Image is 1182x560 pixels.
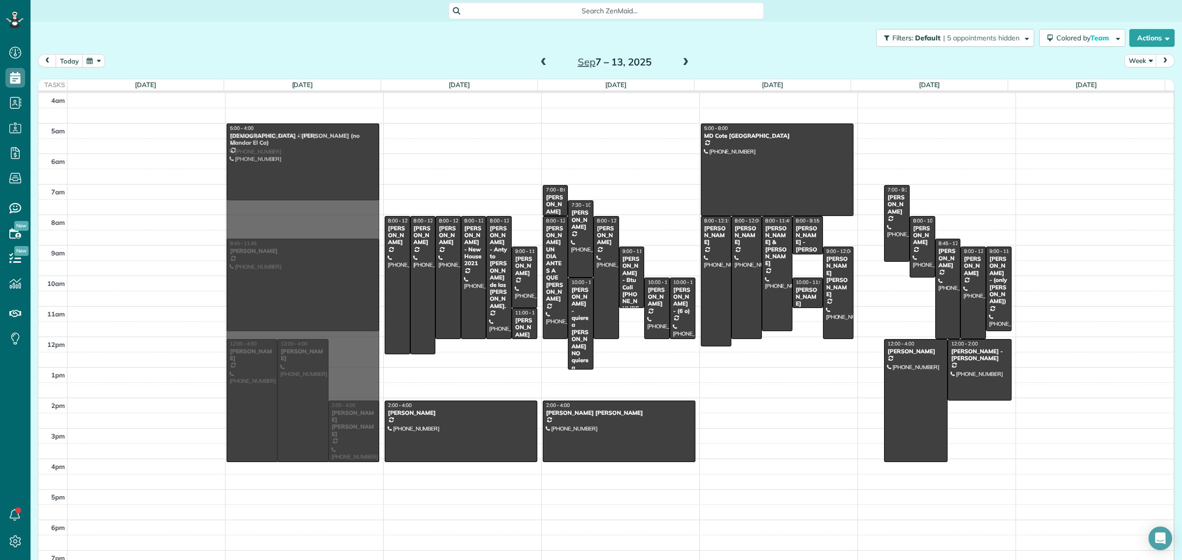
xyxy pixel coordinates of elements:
[943,33,1019,42] span: | 5 appointments hidden
[546,402,570,408] span: 2:00 - 4:00
[887,187,911,193] span: 7:00 - 9:30
[14,246,29,256] span: New
[515,310,545,316] span: 11:00 - 12:00
[51,432,65,440] span: 3pm
[876,29,1034,47] button: Filters: Default | 5 appointments hidden
[515,248,542,254] span: 9:00 - 11:00
[51,127,65,135] span: 5am
[571,286,591,393] div: [PERSON_NAME] - quiere a [PERSON_NAME] NO quiere a [PERSON_NAME]
[515,255,534,277] div: [PERSON_NAME]
[704,218,731,224] span: 8:00 - 12:15
[596,225,616,246] div: [PERSON_NAME]
[388,409,534,416] div: [PERSON_NAME]
[913,218,940,224] span: 8:00 - 10:00
[47,280,65,287] span: 10am
[989,255,1009,305] div: [PERSON_NAME] - (only [PERSON_NAME])
[673,279,703,285] span: 10:00 - 12:00
[673,286,692,315] div: [PERSON_NAME] - (6 o)
[939,240,965,247] span: 8:45 - 12:00
[887,348,945,355] div: [PERSON_NAME]
[388,218,415,224] span: 8:00 - 12:30
[623,248,649,254] span: 9:00 - 11:00
[230,125,254,131] span: 5:00 - 4:00
[51,402,65,409] span: 2pm
[704,125,728,131] span: 5:00 - 8:00
[490,218,516,224] span: 8:00 - 12:00
[51,188,65,196] span: 7am
[795,225,820,267] div: [PERSON_NAME] - [PERSON_NAME]
[515,317,534,367] div: [PERSON_NAME] - Key At The Office -- (3)o
[1156,54,1175,67] button: next
[578,56,595,68] span: Sep
[892,33,913,42] span: Filters:
[826,255,851,298] div: [PERSON_NAME] [PERSON_NAME]
[704,132,851,139] div: MD Cote [GEOGRAPHIC_DATA]
[546,187,570,193] span: 7:00 - 8:00
[571,202,598,208] span: 7:30 - 10:00
[735,218,761,224] span: 8:00 - 12:00
[464,225,484,267] div: [PERSON_NAME] - New House 2021
[38,54,57,67] button: prev
[951,348,1008,362] div: [PERSON_NAME] - [PERSON_NAME]
[47,310,65,318] span: 11am
[47,341,65,348] span: 12pm
[439,218,465,224] span: 8:00 - 12:00
[1039,29,1125,47] button: Colored byTeam
[388,225,407,246] div: [PERSON_NAME]
[919,81,940,89] a: [DATE]
[449,81,470,89] a: [DATE]
[887,194,907,215] div: [PERSON_NAME]
[51,371,65,379] span: 1pm
[597,218,624,224] span: 8:00 - 12:00
[571,279,598,285] span: 10:00 - 1:00
[571,209,591,230] div: [PERSON_NAME]
[648,279,677,285] span: 10:00 - 12:00
[51,463,65,470] span: 4pm
[964,248,990,254] span: 9:00 - 12:00
[1090,33,1111,42] span: Team
[734,225,759,246] div: [PERSON_NAME]
[938,248,958,269] div: [PERSON_NAME]
[546,218,573,224] span: 8:00 - 12:00
[14,221,29,231] span: New
[292,81,313,89] a: [DATE]
[1129,29,1175,47] button: Actions
[622,255,642,326] div: [PERSON_NAME] - Btu Call [PHONE_NUMBER] For Ca
[1124,54,1157,67] button: Week
[546,409,692,416] div: [PERSON_NAME] [PERSON_NAME]
[464,218,491,224] span: 8:00 - 12:00
[51,249,65,257] span: 9am
[989,248,1016,254] span: 9:00 - 11:45
[871,29,1034,47] a: Filters: Default | 5 appointments hidden
[51,157,65,165] span: 6am
[951,341,978,347] span: 12:00 - 2:00
[230,132,376,147] div: [DEMOGRAPHIC_DATA] - [PERSON_NAME] (no Mandar El Ca)
[38,79,67,91] th: Tasks
[1056,33,1113,42] span: Colored by
[489,225,509,310] div: [PERSON_NAME] - Anty to [PERSON_NAME] de las [PERSON_NAME].
[605,81,626,89] a: [DATE]
[765,218,792,224] span: 8:00 - 11:45
[553,57,676,67] h2: 7 – 13, 2025
[388,402,412,408] span: 2:00 - 4:00
[546,194,565,215] div: [PERSON_NAME]
[762,81,783,89] a: [DATE]
[704,225,728,246] div: [PERSON_NAME]
[414,218,440,224] span: 8:00 - 12:30
[796,279,825,285] span: 10:00 - 11:00
[915,33,941,42] span: Default
[795,286,820,308] div: [PERSON_NAME]
[546,225,565,303] div: [PERSON_NAME] UN DIA ANTES A QUE [PERSON_NAME]
[963,255,983,277] div: [PERSON_NAME]
[51,96,65,104] span: 4am
[438,225,458,246] div: [PERSON_NAME]
[1149,527,1172,550] div: Open Intercom Messenger
[765,225,789,267] div: [PERSON_NAME] & [PERSON_NAME]
[135,81,156,89] a: [DATE]
[51,524,65,531] span: 6pm
[51,218,65,226] span: 8am
[913,225,932,246] div: [PERSON_NAME]
[796,218,820,224] span: 8:00 - 9:15
[51,493,65,501] span: 5pm
[413,225,433,246] div: [PERSON_NAME]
